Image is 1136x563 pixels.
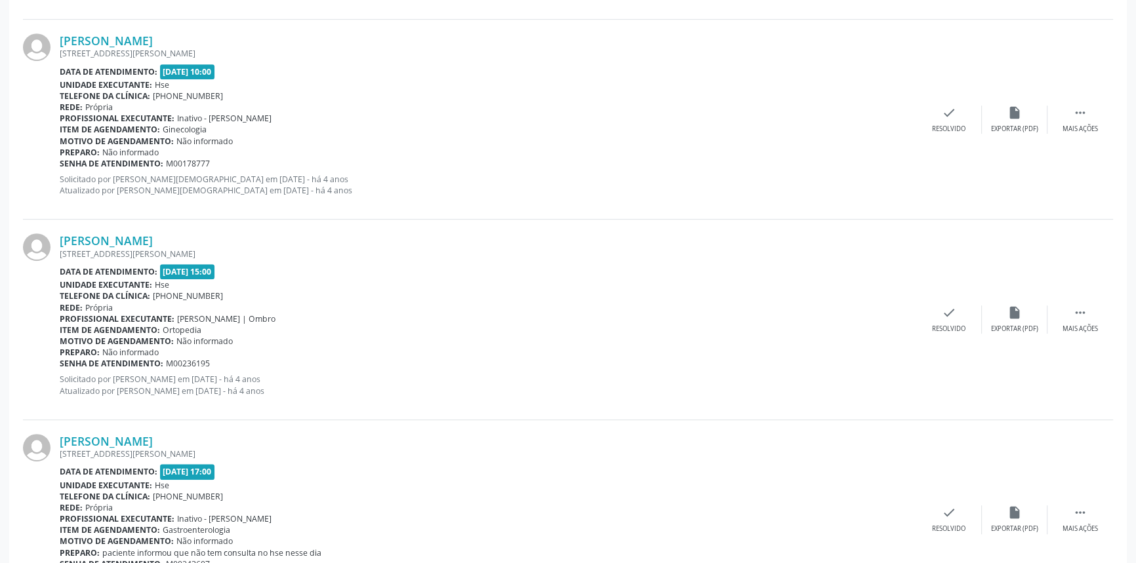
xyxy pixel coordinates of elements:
[163,524,230,535] span: Gastroenterologia
[60,547,100,558] b: Preparo:
[60,513,174,524] b: Profissional executante:
[163,124,207,135] span: Ginecologia
[60,124,160,135] b: Item de agendamento:
[60,313,174,324] b: Profissional executante:
[60,113,174,124] b: Profissional executante:
[60,480,152,491] b: Unidade executante:
[60,491,150,502] b: Telefone da clínica:
[163,324,201,336] span: Ortopedia
[1063,524,1098,534] div: Mais ações
[60,233,153,248] a: [PERSON_NAME]
[991,125,1038,134] div: Exportar (PDF)
[102,347,159,358] span: Não informado
[85,302,113,313] span: Própria
[1063,324,1098,334] div: Mais ações
[60,174,916,196] p: Solicitado por [PERSON_NAME][DEMOGRAPHIC_DATA] em [DATE] - há 4 anos Atualizado por [PERSON_NAME]...
[177,313,275,324] span: [PERSON_NAME] | Ombro
[1007,106,1022,120] i: insert_drive_file
[942,305,956,320] i: check
[176,336,233,347] span: Não informado
[1007,305,1022,320] i: insert_drive_file
[85,502,113,513] span: Própria
[60,535,174,547] b: Motivo de agendamento:
[1063,125,1098,134] div: Mais ações
[1073,106,1087,120] i: 
[60,347,100,358] b: Preparo:
[153,290,223,301] span: [PHONE_NUMBER]
[60,66,157,77] b: Data de atendimento:
[155,480,169,491] span: Hse
[60,358,163,369] b: Senha de atendimento:
[60,266,157,277] b: Data de atendimento:
[153,90,223,102] span: [PHONE_NUMBER]
[23,33,51,61] img: img
[60,336,174,347] b: Motivo de agendamento:
[60,48,916,59] div: [STREET_ADDRESS][PERSON_NAME]
[23,233,51,261] img: img
[60,374,916,396] p: Solicitado por [PERSON_NAME] em [DATE] - há 4 anos Atualizado por [PERSON_NAME] em [DATE] - há 4 ...
[177,113,272,124] span: Inativo - [PERSON_NAME]
[176,535,233,547] span: Não informado
[85,102,113,113] span: Própria
[160,264,215,279] span: [DATE] 15:00
[60,102,83,113] b: Rede:
[177,513,272,524] span: Inativo - [PERSON_NAME]
[60,33,153,48] a: [PERSON_NAME]
[60,524,160,535] b: Item de agendamento:
[153,491,223,502] span: [PHONE_NUMBER]
[102,147,159,158] span: Não informado
[60,324,160,336] b: Item de agendamento:
[166,358,210,369] span: M00236195
[942,106,956,120] i: check
[160,64,215,79] span: [DATE] 10:00
[60,448,916,459] div: [STREET_ADDRESS][PERSON_NAME]
[60,502,83,513] b: Rede:
[155,79,169,90] span: Hse
[942,505,956,520] i: check
[932,125,965,134] div: Resolvido
[991,324,1038,334] div: Exportar (PDF)
[60,434,153,448] a: [PERSON_NAME]
[60,302,83,313] b: Rede:
[102,547,321,558] span: paciente informou que não tem consulta no hse nesse dia
[60,248,916,260] div: [STREET_ADDRESS][PERSON_NAME]
[166,158,210,169] span: M00178777
[60,147,100,158] b: Preparo:
[1007,505,1022,520] i: insert_drive_file
[1073,505,1087,520] i: 
[60,90,150,102] b: Telefone da clínica:
[155,279,169,290] span: Hse
[60,290,150,301] b: Telefone da clínica:
[176,136,233,147] span: Não informado
[60,466,157,477] b: Data de atendimento:
[932,324,965,334] div: Resolvido
[23,434,51,461] img: img
[991,524,1038,534] div: Exportar (PDF)
[932,524,965,534] div: Resolvido
[160,464,215,479] span: [DATE] 17:00
[60,158,163,169] b: Senha de atendimento:
[1073,305,1087,320] i: 
[60,279,152,290] b: Unidade executante:
[60,136,174,147] b: Motivo de agendamento:
[60,79,152,90] b: Unidade executante:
